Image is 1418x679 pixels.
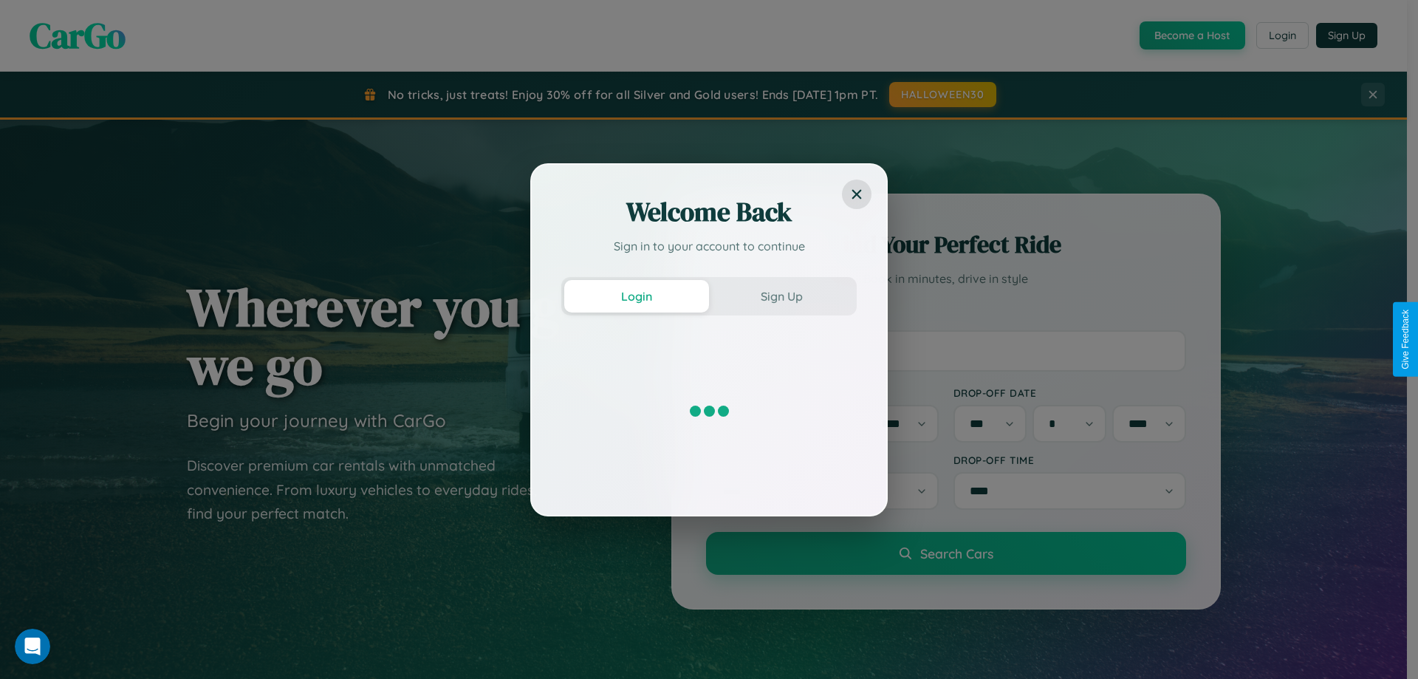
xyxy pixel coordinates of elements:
button: Login [564,280,709,313]
button: Sign Up [709,280,854,313]
p: Sign in to your account to continue [561,237,857,255]
div: Give Feedback [1400,310,1411,369]
iframe: Intercom live chat [15,629,50,664]
h2: Welcome Back [561,194,857,230]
